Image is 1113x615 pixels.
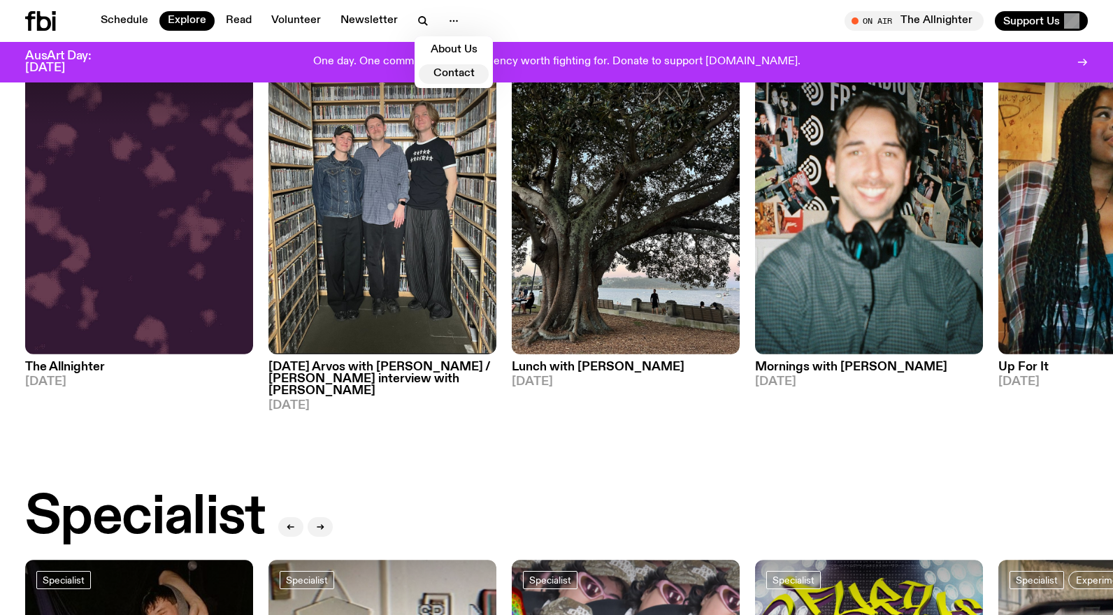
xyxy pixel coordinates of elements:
span: Specialist [773,574,814,585]
a: [DATE] Arvos with [PERSON_NAME] / [PERSON_NAME] interview with [PERSON_NAME][DATE] [268,354,496,412]
a: Mornings with [PERSON_NAME][DATE] [755,354,983,388]
h3: [DATE] Arvos with [PERSON_NAME] / [PERSON_NAME] interview with [PERSON_NAME] [268,361,496,397]
span: Specialist [1016,574,1058,585]
a: Contact [419,64,489,84]
span: [DATE] [755,376,983,388]
button: Support Us [995,11,1088,31]
h3: The Allnighter [25,361,253,373]
span: Specialist [43,574,85,585]
span: [DATE] [512,376,740,388]
a: Specialist [36,571,91,589]
a: Specialist [766,571,821,589]
h2: Specialist [25,491,264,544]
span: Support Us [1003,15,1060,27]
a: Explore [159,11,215,31]
a: The Allnighter[DATE] [25,354,253,388]
a: Specialist [523,571,577,589]
span: [DATE] [25,376,253,388]
a: Specialist [280,571,334,589]
a: About Us [419,41,489,60]
a: Volunteer [263,11,329,31]
h3: Lunch with [PERSON_NAME] [512,361,740,373]
p: One day. One community. One frequency worth fighting for. Donate to support [DOMAIN_NAME]. [313,56,800,68]
span: Specialist [286,574,328,585]
h3: Mornings with [PERSON_NAME] [755,361,983,373]
a: Read [217,11,260,31]
a: Lunch with [PERSON_NAME][DATE] [512,354,740,388]
span: Specialist [529,574,571,585]
span: [DATE] [268,400,496,412]
a: Schedule [92,11,157,31]
h3: AusArt Day: [DATE] [25,50,115,74]
a: Specialist [1010,571,1064,589]
img: Radio presenter Ben Hansen sits in front of a wall of photos and an fbi radio sign. Film photo. B... [755,50,983,354]
a: Newsletter [332,11,406,31]
button: On AirThe Allnighter [845,11,984,31]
